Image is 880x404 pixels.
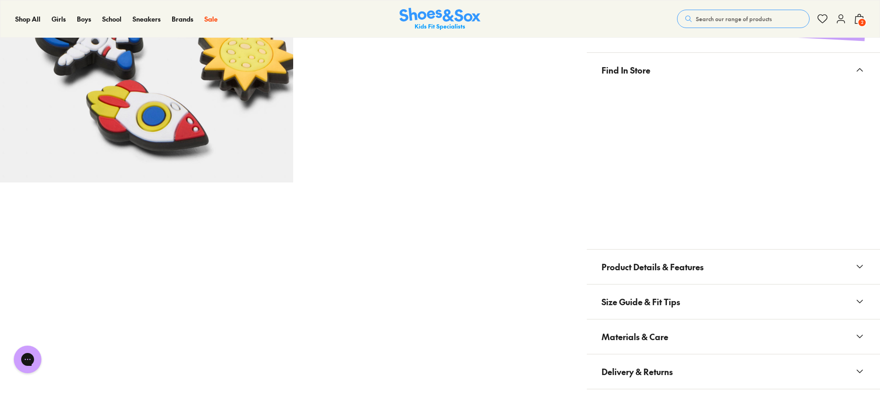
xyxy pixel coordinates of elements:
[587,53,880,87] button: Find In Store
[77,14,91,23] span: Boys
[677,10,810,28] button: Search our range of products
[602,253,704,280] span: Product Details & Features
[602,358,673,385] span: Delivery & Returns
[587,319,880,354] button: Materials & Care
[15,14,41,23] span: Shop All
[15,14,41,24] a: Shop All
[602,288,680,315] span: Size Guide & Fit Tips
[602,87,865,238] iframe: Find in Store
[399,8,481,30] img: SNS_Logo_Responsive.svg
[602,323,668,350] span: Materials & Care
[854,9,865,29] button: 2
[587,285,880,319] button: Size Guide & Fit Tips
[204,14,218,23] span: Sale
[204,14,218,24] a: Sale
[587,250,880,284] button: Product Details & Features
[133,14,161,23] span: Sneakers
[172,14,193,23] span: Brands
[696,15,772,23] span: Search our range of products
[587,354,880,389] button: Delivery & Returns
[399,8,481,30] a: Shoes & Sox
[602,57,650,84] span: Find In Store
[102,14,122,23] span: School
[77,14,91,24] a: Boys
[52,14,66,24] a: Girls
[133,14,161,24] a: Sneakers
[102,14,122,24] a: School
[857,18,867,27] span: 2
[52,14,66,23] span: Girls
[172,14,193,24] a: Brands
[9,342,46,376] iframe: Gorgias live chat messenger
